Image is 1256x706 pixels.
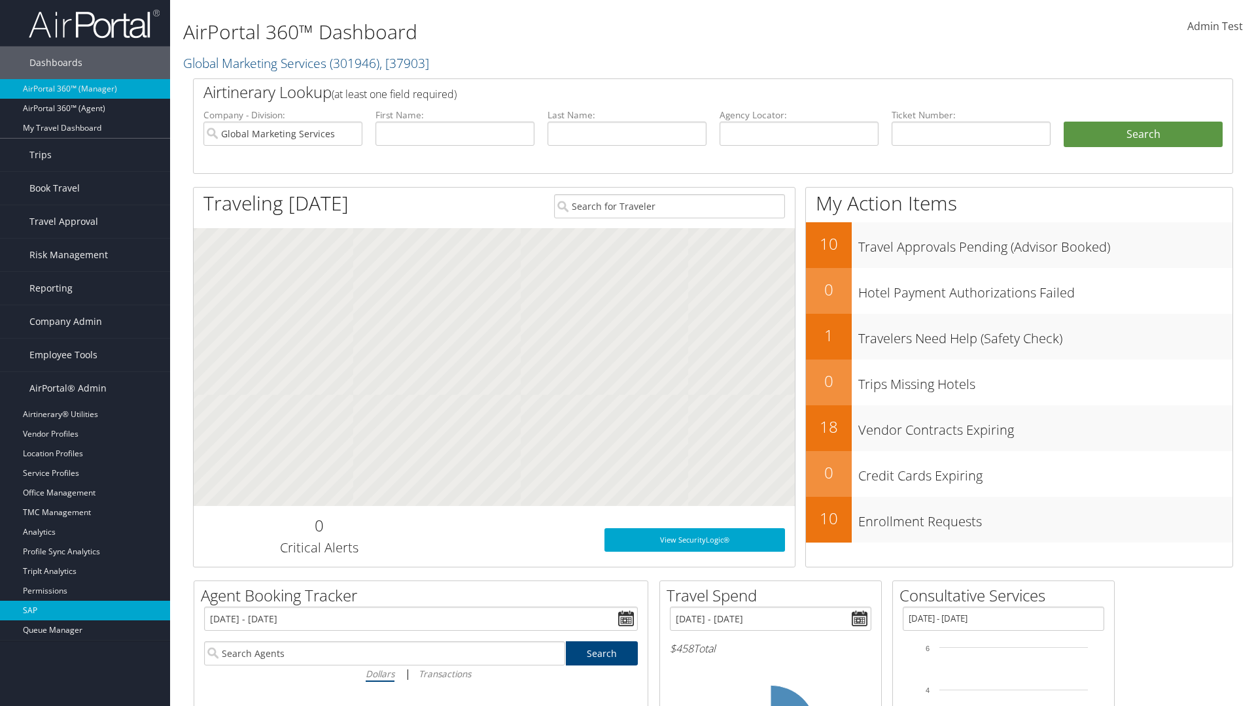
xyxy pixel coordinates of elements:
h3: Critical Alerts [203,539,434,557]
h2: 0 [806,370,852,392]
h2: Airtinerary Lookup [203,81,1136,103]
h2: 10 [806,507,852,529]
h2: Travel Spend [667,584,881,607]
label: Company - Division: [203,109,362,122]
tspan: 4 [926,686,930,694]
h3: Trips Missing Hotels [858,369,1232,394]
h3: Enrollment Requests [858,506,1232,531]
a: 0Trips Missing Hotels [806,360,1232,405]
h1: AirPortal 360™ Dashboard [183,18,890,46]
h6: Total [670,641,871,656]
h2: 1 [806,324,852,346]
span: Company Admin [29,305,102,338]
label: Last Name: [548,109,706,122]
h2: Consultative Services [899,584,1114,607]
h1: Traveling [DATE] [203,190,349,217]
span: (at least one field required) [332,87,457,101]
a: Admin Test [1187,7,1243,47]
h2: 0 [806,462,852,484]
span: Admin Test [1187,19,1243,33]
a: 0Credit Cards Expiring [806,451,1232,497]
h3: Travelers Need Help (Safety Check) [858,323,1232,348]
span: ( 301946 ) [330,54,379,72]
h3: Hotel Payment Authorizations Failed [858,277,1232,302]
label: Agency Locator: [720,109,879,122]
h2: 10 [806,233,852,255]
h3: Credit Cards Expiring [858,460,1232,485]
tspan: 6 [926,645,930,652]
h2: 18 [806,416,852,438]
a: Global Marketing Services [183,54,429,72]
label: First Name: [375,109,534,122]
span: Employee Tools [29,339,97,371]
button: Search [1064,122,1223,148]
h2: 0 [806,278,852,301]
div: | [204,665,638,682]
span: Dashboards [29,46,82,79]
a: 1Travelers Need Help (Safety Check) [806,314,1232,360]
a: 10Enrollment Requests [806,497,1232,543]
span: Risk Management [29,239,108,271]
span: $458 [670,641,693,656]
img: airportal-logo.png [29,8,160,39]
a: 0Hotel Payment Authorizations Failed [806,268,1232,314]
a: 18Vendor Contracts Expiring [806,405,1232,451]
label: Ticket Number: [892,109,1051,122]
input: Search Agents [204,641,565,665]
i: Dollars [366,667,394,680]
input: Search for Traveler [554,194,785,218]
span: AirPortal® Admin [29,372,107,405]
a: Search [566,641,638,665]
h3: Travel Approvals Pending (Advisor Booked) [858,231,1232,256]
i: Transactions [419,667,471,680]
span: Trips [29,139,52,171]
h1: My Action Items [806,190,1232,217]
h2: Agent Booking Tracker [201,584,648,607]
a: View SecurityLogic® [604,528,785,552]
span: Reporting [29,272,73,305]
a: 10Travel Approvals Pending (Advisor Booked) [806,222,1232,268]
h3: Vendor Contracts Expiring [858,414,1232,439]
span: , [ 37903 ] [379,54,429,72]
span: Travel Approval [29,205,98,238]
h2: 0 [203,514,434,537]
span: Book Travel [29,172,80,205]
